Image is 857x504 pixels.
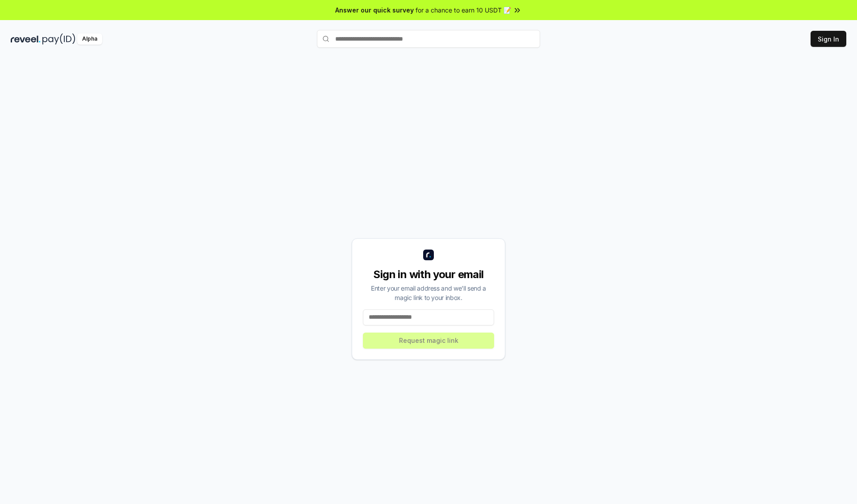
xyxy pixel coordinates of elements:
img: pay_id [42,33,75,45]
img: reveel_dark [11,33,41,45]
div: Enter your email address and we’ll send a magic link to your inbox. [363,283,494,302]
img: logo_small [423,250,434,260]
div: Alpha [77,33,102,45]
div: Sign in with your email [363,267,494,282]
span: for a chance to earn 10 USDT 📝 [416,5,511,15]
span: Answer our quick survey [335,5,414,15]
button: Sign In [811,31,846,47]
